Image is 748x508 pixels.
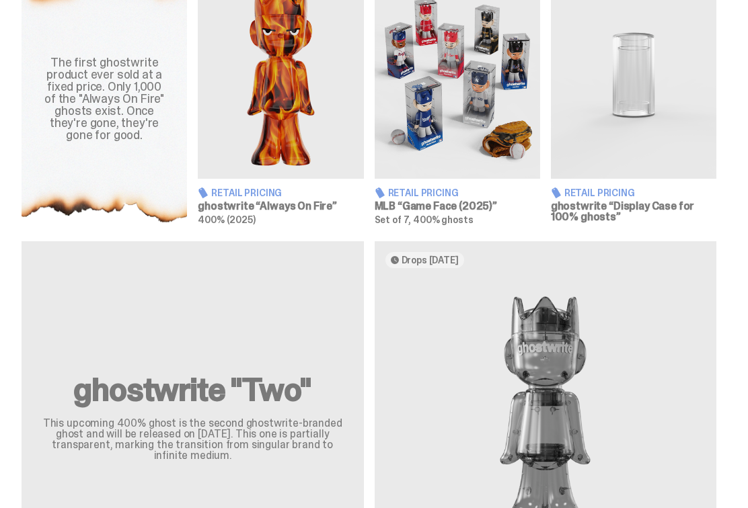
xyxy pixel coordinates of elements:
span: Retail Pricing [211,188,282,198]
div: The first ghostwrite product ever sold at a fixed price. Only 1,000 of the "Always On Fire" ghost... [38,56,171,141]
span: Retail Pricing [564,188,635,198]
span: Set of 7, 400% ghosts [375,214,474,226]
h3: ghostwrite “Always On Fire” [198,201,363,212]
p: This upcoming 400% ghost is the second ghostwrite-branded ghost and will be released on [DATE]. T... [38,418,348,461]
span: Retail Pricing [388,188,459,198]
h2: ghostwrite "Two" [38,374,348,406]
span: 400% (2025) [198,214,255,226]
span: Drops [DATE] [402,255,459,265]
h3: MLB “Game Face (2025)” [375,201,540,212]
h3: ghostwrite “Display Case for 100% ghosts” [551,201,716,222]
